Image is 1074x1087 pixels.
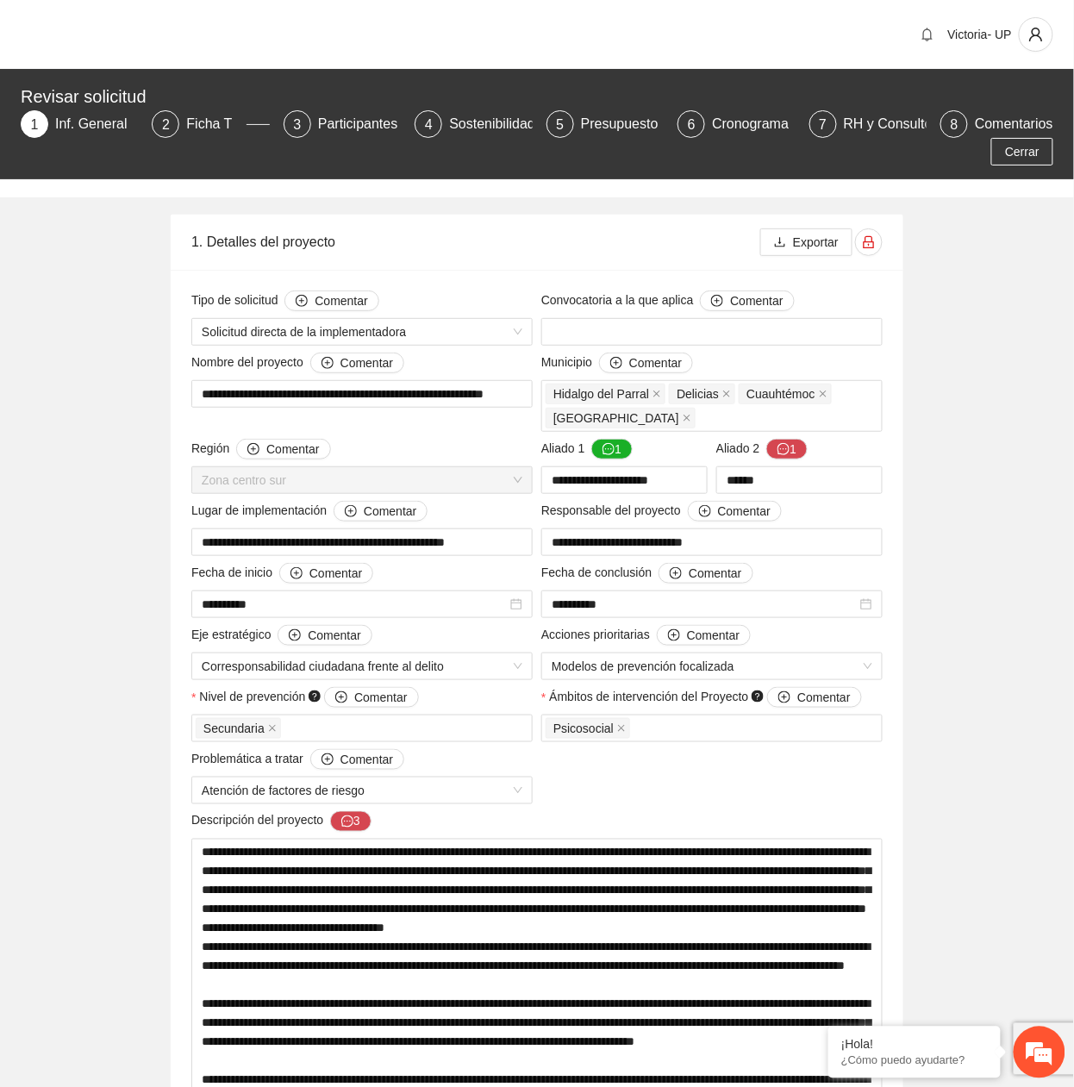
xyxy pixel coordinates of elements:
span: plus-circle [322,753,334,767]
span: Comentar [797,688,850,707]
span: Región [191,439,331,459]
span: question-circle [752,690,764,703]
span: Lugar de implementación [191,501,428,522]
span: Fecha de conclusión [541,563,753,584]
span: [GEOGRAPHIC_DATA] [553,409,679,428]
button: Lugar de implementación [334,501,428,522]
span: Secundaria [196,718,281,739]
button: Municipio [599,353,693,373]
span: Comentar [730,291,783,310]
div: Inf. General [55,110,141,138]
span: Nombre del proyecto [191,353,404,373]
button: downloadExportar [760,228,852,256]
button: Descripción del proyecto [330,811,372,832]
div: 7RH y Consultores [809,110,927,138]
span: Responsable del proyecto [541,501,782,522]
span: Nivel de prevención [199,687,418,708]
span: Comentar [266,440,319,459]
span: Cuauhtémoc [746,384,815,403]
span: Municipio [541,353,693,373]
span: Cuauhtémoc [739,384,831,404]
div: Comentarios [975,110,1053,138]
span: plus-circle [699,505,711,519]
textarea: Escriba su mensaje y pulse “Intro” [9,471,328,531]
p: ¿Cómo puedo ayudarte? [841,1054,988,1067]
span: close [683,414,691,422]
span: bell [915,28,940,41]
span: Comentar [364,502,416,521]
div: 3Participantes [284,110,401,138]
div: 1. Detalles del proyecto [191,217,760,266]
div: 1Inf. General [21,110,138,138]
span: Comentar [354,688,407,707]
div: Revisar solicitud [21,83,1043,110]
div: Ficha T [186,110,246,138]
span: question-circle [309,690,321,703]
span: 3 [293,117,301,132]
button: Aliado 1 [591,439,633,459]
span: message [603,443,615,457]
button: Problemática a tratar [310,749,404,770]
span: Victoria- UP [948,28,1012,41]
div: 8Comentarios [940,110,1053,138]
div: 4Sostenibilidad [415,110,532,138]
div: Sostenibilidad [449,110,549,138]
span: Hidalgo del Parral [546,384,665,404]
span: Comentar [308,626,360,645]
span: Corresponsabilidad ciudadana frente al delito [202,653,522,679]
span: Comentar [340,353,393,372]
span: download [774,236,786,250]
span: Secundaria [203,719,265,738]
span: plus-circle [670,567,682,581]
span: plus-circle [610,357,622,371]
button: Fecha de conclusión [659,563,752,584]
button: Eje estratégico [278,625,372,646]
span: Comentar [687,626,740,645]
span: Aliado 1 [541,439,633,459]
span: Comentar [309,564,362,583]
span: Descripción del proyecto [191,811,372,832]
div: 6Cronograma [677,110,795,138]
span: close [819,390,827,398]
button: Fecha de inicio [279,563,373,584]
span: Solicitud directa de la implementadora [202,319,522,345]
span: plus-circle [289,629,301,643]
button: lock [855,228,883,256]
div: Cronograma [712,110,802,138]
span: Comentar [629,353,682,372]
span: lock [856,235,882,249]
span: Cerrar [1005,142,1040,161]
div: Presupuesto [581,110,672,138]
button: Nombre del proyecto [310,353,404,373]
button: Responsable del proyecto [688,501,782,522]
button: Cerrar [991,138,1053,166]
span: Aliado 2 [716,439,808,459]
button: Aliado 2 [766,439,808,459]
span: Hidalgo del Parral [553,384,649,403]
span: close [722,390,731,398]
span: message [777,443,790,457]
span: 8 [951,117,958,132]
span: Tipo de solicitud [191,290,379,311]
button: user [1019,17,1053,52]
span: plus-circle [711,295,723,309]
span: Atención de factores de riesgo [202,778,522,803]
span: plus-circle [335,691,347,705]
button: Tipo de solicitud [284,290,378,311]
span: Delicias [677,384,719,403]
span: Zona centro sur [202,467,522,493]
span: Eje estratégico [191,625,372,646]
span: 6 [688,117,696,132]
div: Participantes [318,110,412,138]
button: Nivel de prevención question-circle [324,687,418,708]
span: Problemática a tratar [191,749,404,770]
span: Comentar [340,750,393,769]
span: Fecha de inicio [191,563,373,584]
button: bell [914,21,941,48]
span: Psicosocial [546,718,630,739]
span: close [617,724,626,733]
span: plus-circle [345,505,357,519]
span: close [268,724,277,733]
span: plus-circle [322,357,334,371]
span: plus-circle [668,629,680,643]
